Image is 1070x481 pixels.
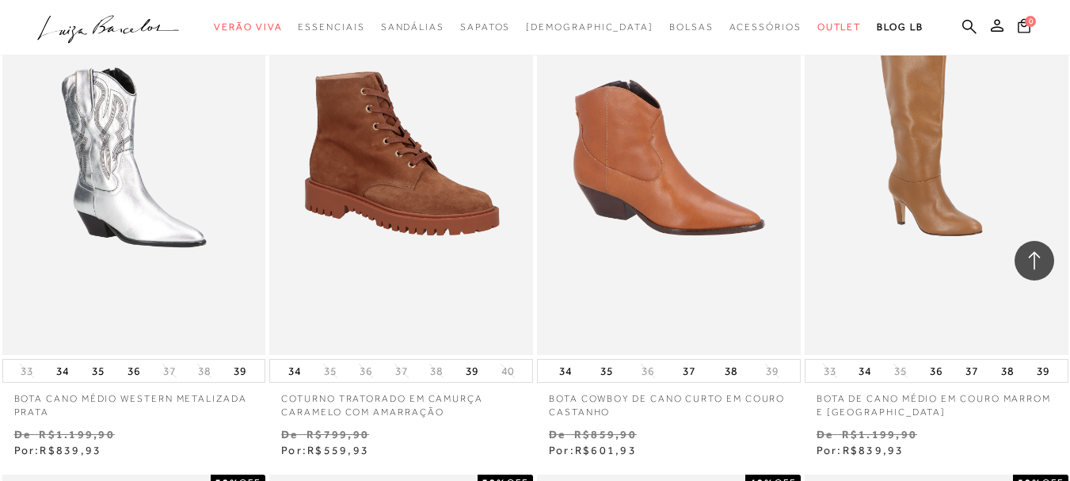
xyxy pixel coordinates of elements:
small: De [281,428,298,441]
button: 38 [720,360,742,382]
span: Por: [281,444,369,456]
button: 37 [390,364,413,379]
a: BOTA DE CANO MÉDIO EM COURO MARROM E [GEOGRAPHIC_DATA] [805,383,1068,419]
button: 36 [925,360,947,382]
button: 39 [461,360,483,382]
span: R$559,93 [307,444,369,456]
small: R$1.199,90 [39,428,114,441]
span: 0 [1025,16,1036,27]
button: 33 [16,364,38,379]
button: 39 [1032,360,1054,382]
a: categoryNavScreenReaderText [214,13,282,42]
button: 38 [425,364,447,379]
button: 38 [193,364,215,379]
span: Por: [549,444,637,456]
span: [DEMOGRAPHIC_DATA] [526,21,653,32]
button: 35 [889,364,912,379]
button: 35 [319,364,341,379]
a: COTURNO TRATORADO EM CAMURÇA CARAMELO COM AMARRAÇÃO [269,383,533,419]
small: R$859,90 [574,428,637,441]
button: 39 [229,360,251,382]
small: R$1.199,90 [842,428,917,441]
a: categoryNavScreenReaderText [817,13,862,42]
span: Sapatos [460,21,510,32]
span: Por: [817,444,904,456]
span: Por: [14,444,102,456]
button: 34 [51,360,74,382]
button: 39 [761,364,783,379]
button: 35 [87,360,109,382]
small: De [14,428,31,441]
small: De [817,428,833,441]
span: Outlet [817,21,862,32]
button: 37 [961,360,983,382]
a: noSubCategoriesText [526,13,653,42]
span: BLOG LB [877,21,923,32]
span: Verão Viva [214,21,282,32]
span: R$601,93 [575,444,637,456]
a: BOTA COWBOY DE CANO CURTO EM COURO CASTANHO [537,383,801,419]
button: 34 [854,360,876,382]
span: Sandálias [381,21,444,32]
a: BLOG LB [877,13,923,42]
span: R$839,93 [843,444,904,456]
button: 37 [158,364,181,379]
button: 36 [123,360,145,382]
span: R$839,93 [40,444,101,456]
a: BOTA CANO MÉDIO WESTERN METALIZADA prata [2,383,266,419]
small: R$799,90 [307,428,369,441]
button: 0 [1013,17,1035,39]
button: 37 [678,360,700,382]
button: 38 [996,360,1019,382]
button: 34 [284,360,306,382]
button: 34 [554,360,577,382]
span: Bolsas [669,21,714,32]
a: categoryNavScreenReaderText [381,13,444,42]
a: categoryNavScreenReaderText [298,13,364,42]
button: 33 [819,364,841,379]
a: categoryNavScreenReaderText [729,13,802,42]
a: categoryNavScreenReaderText [460,13,510,42]
button: 40 [497,364,519,379]
button: 36 [355,364,377,379]
small: De [549,428,565,441]
button: 35 [596,360,618,382]
button: 36 [637,364,659,379]
span: Essenciais [298,21,364,32]
span: Acessórios [729,21,802,32]
a: categoryNavScreenReaderText [669,13,714,42]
